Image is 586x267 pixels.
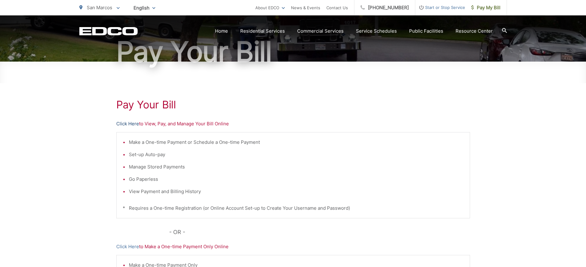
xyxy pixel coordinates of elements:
[129,163,464,171] li: Manage Stored Payments
[79,27,138,35] a: EDCD logo. Return to the homepage.
[129,151,464,158] li: Set-up Auto-pay
[409,27,443,35] a: Public Facilities
[116,243,470,250] p: to Make a One-time Payment Only Online
[240,27,285,35] a: Residential Services
[129,2,160,13] span: English
[291,4,320,11] a: News & Events
[471,4,500,11] span: Pay My Bill
[123,204,464,212] p: * Requires a One-time Registration (or Online Account Set-up to Create Your Username and Password)
[326,4,348,11] a: Contact Us
[79,36,507,67] h1: Pay Your Bill
[215,27,228,35] a: Home
[116,243,139,250] a: Click Here
[116,120,470,127] p: to View, Pay, and Manage Your Bill Online
[129,188,464,195] li: View Payment and Billing History
[116,120,139,127] a: Click Here
[129,139,464,146] li: Make a One-time Payment or Schedule a One-time Payment
[456,27,493,35] a: Resource Center
[297,27,344,35] a: Commercial Services
[129,176,464,183] li: Go Paperless
[116,99,470,111] h1: Pay Your Bill
[169,228,470,237] p: - OR -
[356,27,397,35] a: Service Schedules
[87,5,112,10] span: San Marcos
[255,4,285,11] a: About EDCO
